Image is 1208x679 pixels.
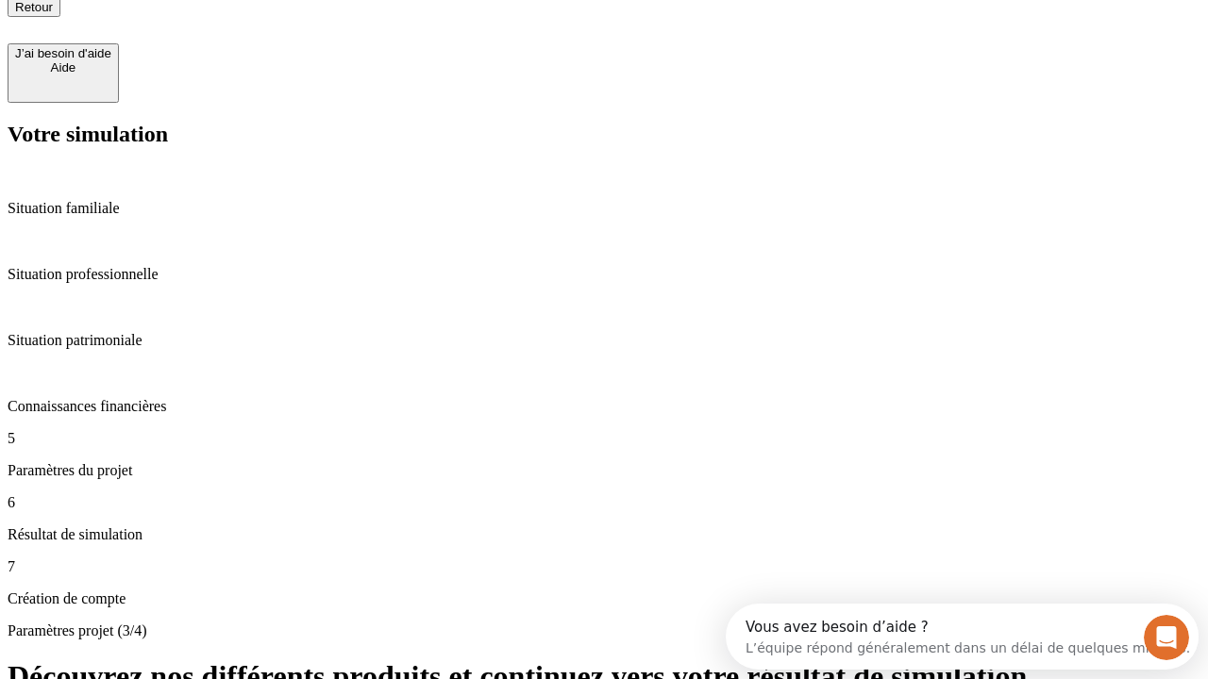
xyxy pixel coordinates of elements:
p: Paramètres projet (3/4) [8,622,1200,639]
p: 5 [8,430,1200,447]
p: 7 [8,558,1200,575]
div: Aide [15,60,111,75]
p: 6 [8,494,1200,511]
iframe: Intercom live chat [1144,615,1189,660]
h2: Votre simulation [8,122,1200,147]
p: Paramètres du projet [8,462,1200,479]
div: L’équipe répond généralement dans un délai de quelques minutes. [20,31,464,51]
p: Connaissances financières [8,398,1200,415]
div: Vous avez besoin d’aide ? [20,16,464,31]
button: J’ai besoin d'aideAide [8,43,119,103]
p: Situation professionnelle [8,266,1200,283]
iframe: Intercom live chat discovery launcher [726,604,1199,670]
p: Situation patrimoniale [8,332,1200,349]
p: Résultat de simulation [8,526,1200,543]
div: Ouvrir le Messenger Intercom [8,8,520,59]
div: J’ai besoin d'aide [15,46,111,60]
p: Création de compte [8,590,1200,607]
p: Situation familiale [8,200,1200,217]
